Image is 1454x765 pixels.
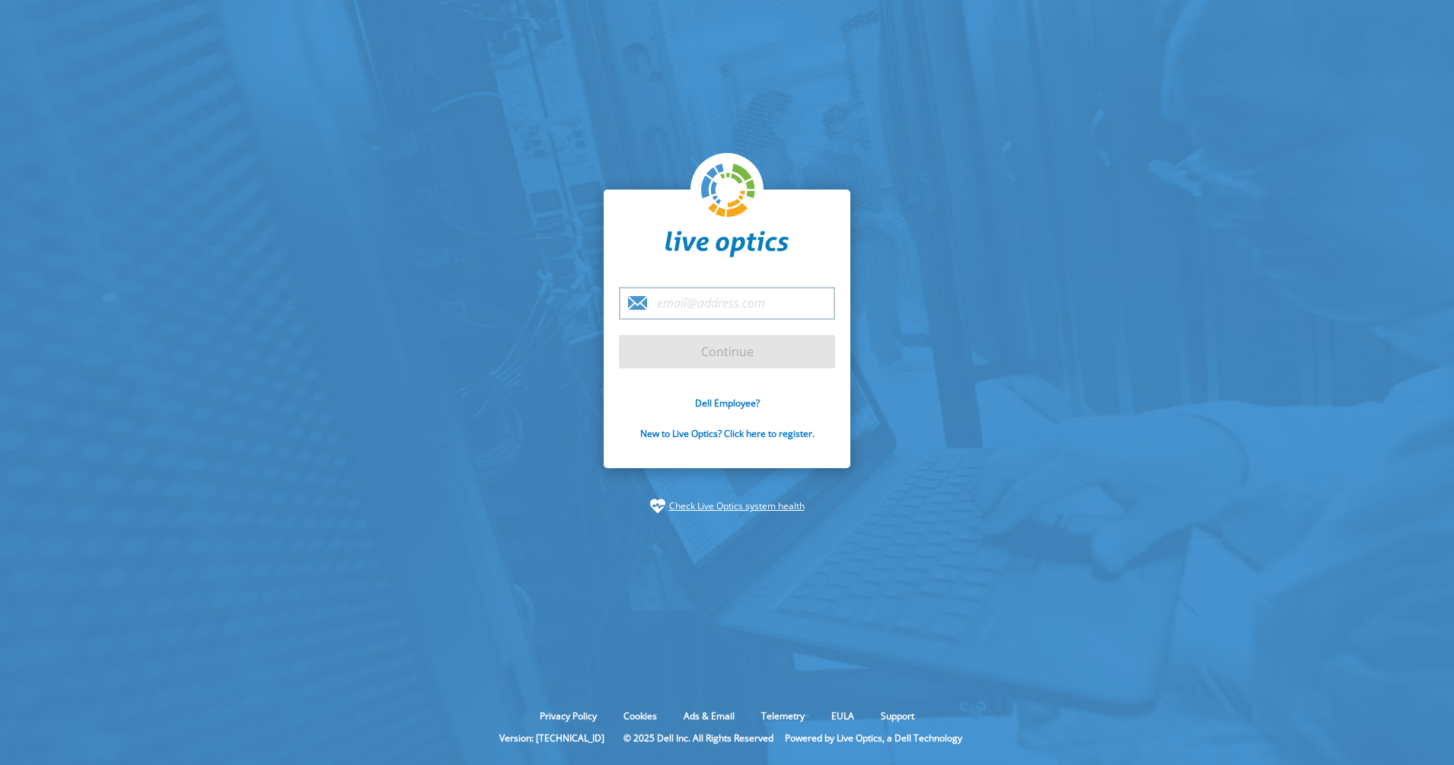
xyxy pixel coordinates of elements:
li: Powered by Live Optics, a Dell Technology [785,732,962,744]
a: EULA [820,709,866,722]
a: Check Live Optics system health [669,499,805,514]
input: email@address.com [619,287,835,320]
li: Version: [TECHNICAL_ID] [492,732,612,744]
a: New to Live Optics? Click here to register. [640,427,815,440]
img: status-check-icon.svg [650,499,665,514]
img: liveoptics-logo.svg [701,164,756,218]
a: Cookies [612,709,668,722]
a: Ads & Email [672,709,746,722]
a: Dell Employee? [695,397,760,410]
a: Telemetry [750,709,816,722]
a: Support [869,709,926,722]
li: © 2025 Dell Inc. All Rights Reserved [616,732,781,744]
a: Privacy Policy [528,709,608,722]
img: liveoptics-word.svg [665,231,789,258]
